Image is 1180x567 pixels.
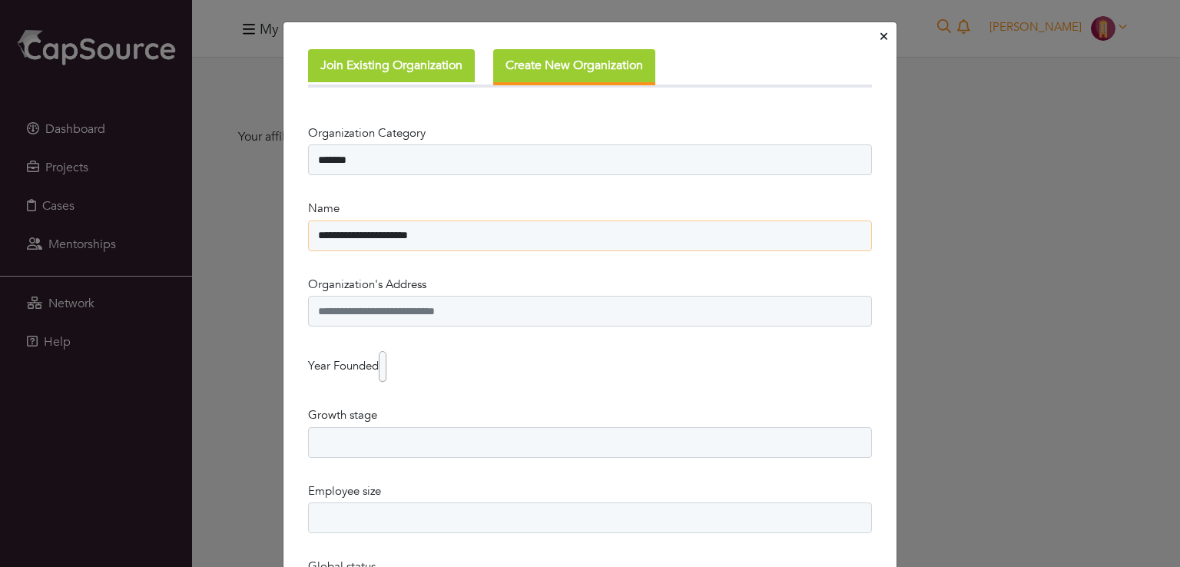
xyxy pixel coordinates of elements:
label: Employee size [308,482,381,500]
label: Growth stage [308,406,377,424]
button: Create New Organization [493,49,655,85]
button: Join Existing Organization [308,49,475,82]
label: Name [308,200,340,217]
label: Organization's Address [308,276,426,293]
label: Organization Category [308,124,426,142]
label: Year Founded [308,357,379,375]
button: Close [877,25,890,49]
